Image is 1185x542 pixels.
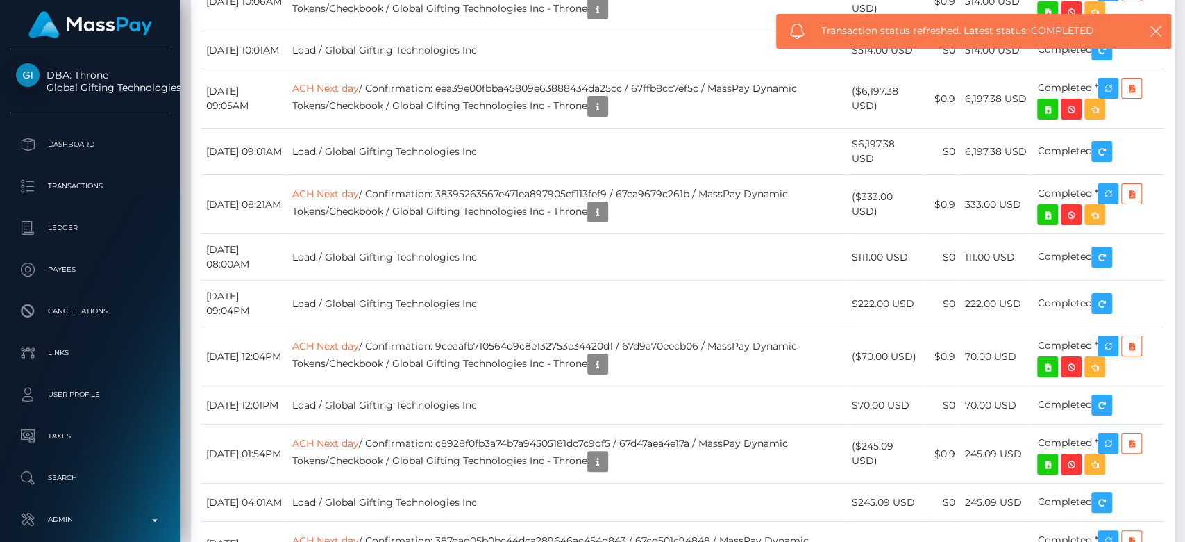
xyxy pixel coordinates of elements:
[847,69,924,129] td: ($6,197.38 USD)
[10,336,170,370] a: Links
[924,281,959,327] td: $0
[847,327,924,386] td: ($70.00 USD)
[16,176,165,197] p: Transactions
[10,69,170,94] span: DBA: Throne Global Gifting Technologies Inc
[924,129,959,175] td: $0
[821,24,1120,38] span: Transaction status refreshed. Latest status: COMPLETED
[16,509,165,530] p: Admin
[1032,484,1164,522] td: Completed
[1032,281,1164,327] td: Completed
[287,234,847,281] td: Load / Global Gifting Technologies Inc
[16,259,165,280] p: Payees
[201,129,287,175] td: [DATE] 09:01AM
[10,252,170,287] a: Payees
[959,129,1032,175] td: 6,197.38 USD
[16,63,40,87] img: Global Gifting Technologies Inc
[847,425,924,484] td: ($245.09 USD)
[16,426,165,447] p: Taxes
[924,386,959,425] td: $0
[924,31,959,69] td: $0
[1032,69,1164,129] td: Completed *
[201,234,287,281] td: [DATE] 08:00AM
[201,327,287,386] td: [DATE] 12:04PM
[847,175,924,234] td: ($333.00 USD)
[924,327,959,386] td: $0.9
[924,69,959,129] td: $0.9
[201,425,287,484] td: [DATE] 01:54PM
[847,31,924,69] td: $514.00 USD
[10,377,170,412] a: User Profile
[924,175,959,234] td: $0.9
[16,217,165,238] p: Ledger
[924,425,959,484] td: $0.9
[10,461,170,495] a: Search
[287,327,847,386] td: / Confirmation: 9ceaafb710564d9c8e132753e34420d1 / 67d9a70eecb06 / MassPay Dynamic Tokens/Checkbo...
[847,386,924,425] td: $70.00 USD
[287,281,847,327] td: Load / Global Gifting Technologies Inc
[959,175,1032,234] td: 333.00 USD
[847,129,924,175] td: $6,197.38 USD
[287,386,847,425] td: Load / Global Gifting Technologies Inc
[847,484,924,522] td: $245.09 USD
[959,234,1032,281] td: 111.00 USD
[847,281,924,327] td: $222.00 USD
[287,425,847,484] td: / Confirmation: c8928f0fb3a74b7a94505181dc7c9df5 / 67d47aea4e17a / MassPay Dynamic Tokens/Checkbo...
[959,31,1032,69] td: 514.00 USD
[10,502,170,537] a: Admin
[10,294,170,329] a: Cancellations
[201,386,287,425] td: [DATE] 12:01PM
[10,211,170,245] a: Ledger
[201,69,287,129] td: [DATE] 09:05AM
[959,425,1032,484] td: 245.09 USD
[1032,327,1164,386] td: Completed *
[924,234,959,281] td: $0
[1032,31,1164,69] td: Completed
[959,386,1032,425] td: 70.00 USD
[201,281,287,327] td: [DATE] 09:04PM
[287,484,847,522] td: Load / Global Gifting Technologies Inc
[1032,386,1164,425] td: Completed
[16,384,165,405] p: User Profile
[959,281,1032,327] td: 222.00 USD
[10,127,170,162] a: Dashboard
[287,69,847,129] td: / Confirmation: eea39e00fbba45809e63888434da25cc / 67ffb8cc7ef5c / MassPay Dynamic Tokens/Checkbo...
[959,327,1032,386] td: 70.00 USD
[16,468,165,488] p: Search
[201,31,287,69] td: [DATE] 10:01AM
[1032,175,1164,234] td: Completed *
[16,301,165,322] p: Cancellations
[959,484,1032,522] td: 245.09 USD
[287,175,847,234] td: / Confirmation: 38395263567e471ea897905ef113fef9 / 67ea9679c261b / MassPay Dynamic Tokens/Checkbo...
[287,31,847,69] td: Load / Global Gifting Technologies Inc
[16,134,165,155] p: Dashboard
[924,484,959,522] td: $0
[292,188,359,200] a: ACH Next day
[959,69,1032,129] td: 6,197.38 USD
[201,175,287,234] td: [DATE] 08:21AM
[1032,129,1164,175] td: Completed
[201,484,287,522] td: [DATE] 04:01AM
[1032,425,1164,484] td: Completed *
[10,169,170,204] a: Transactions
[847,234,924,281] td: $111.00 USD
[292,82,359,95] a: ACH Next day
[292,340,359,352] a: ACH Next day
[28,11,152,38] img: MassPay Logo
[10,419,170,454] a: Taxes
[1032,234,1164,281] td: Completed
[287,129,847,175] td: Load / Global Gifting Technologies Inc
[292,437,359,450] a: ACH Next day
[16,343,165,363] p: Links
